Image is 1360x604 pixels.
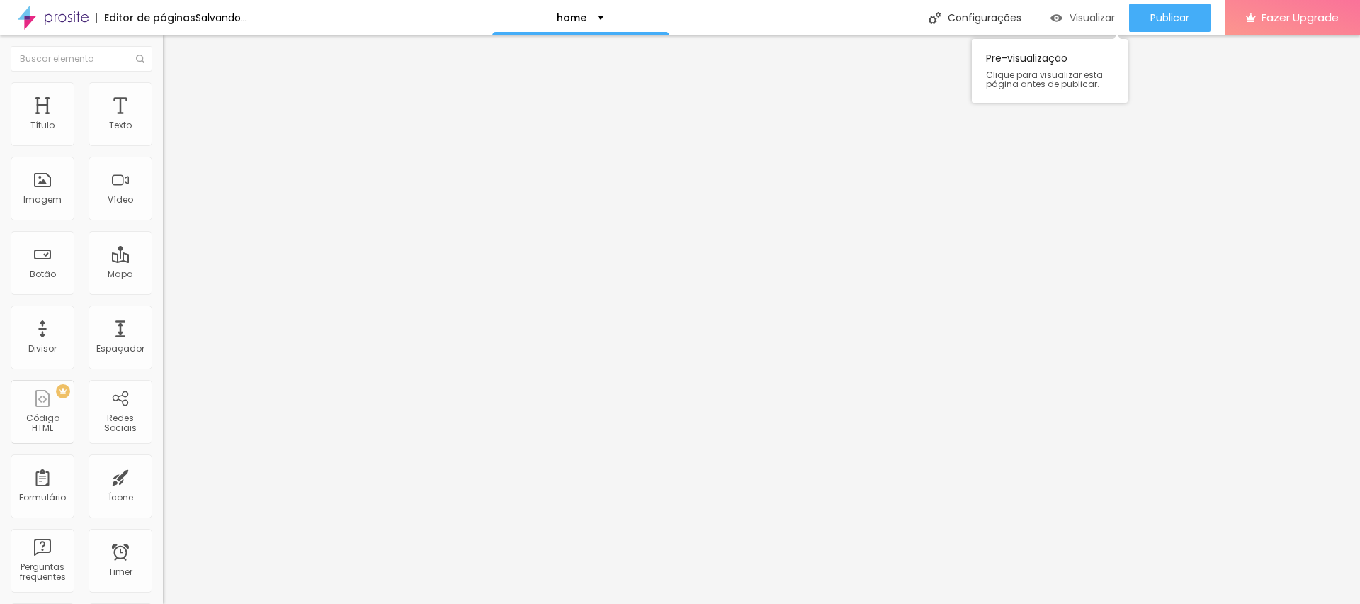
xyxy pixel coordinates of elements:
div: Mapa [108,269,133,279]
div: Código HTML [14,413,70,434]
iframe: Editor [163,35,1360,604]
button: Visualizar [1036,4,1129,32]
img: view-1.svg [1050,12,1062,24]
div: Título [30,121,55,130]
span: Visualizar [1070,12,1115,23]
span: Fazer Upgrade [1262,11,1339,23]
div: Imagem [23,195,62,205]
div: Salvando... [195,13,247,23]
div: Botão [30,269,56,279]
div: Pre-visualização [972,39,1128,103]
span: Publicar [1150,12,1189,23]
div: Divisor [28,344,57,354]
div: Espaçador [96,344,144,354]
button: Publicar [1129,4,1211,32]
div: Perguntas frequentes [14,562,70,583]
div: Formulário [19,493,66,503]
p: home [557,13,586,23]
div: Editor de páginas [96,13,195,23]
img: Icone [136,55,144,63]
span: Clique para visualizar esta página antes de publicar. [986,70,1113,89]
img: Icone [929,12,941,24]
div: Timer [108,567,132,577]
div: Vídeo [108,195,133,205]
input: Buscar elemento [11,46,152,72]
div: Redes Sociais [92,413,148,434]
div: Texto [109,121,132,130]
div: Ícone [108,493,133,503]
